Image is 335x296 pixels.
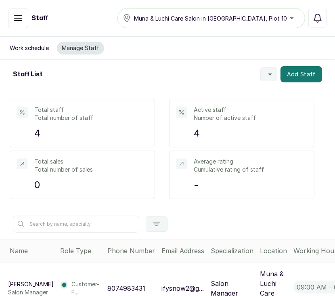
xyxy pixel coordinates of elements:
[161,283,204,293] p: ifysnow2@g...
[13,69,43,79] h2: Staff List
[107,283,145,293] p: 8074983431
[117,8,305,28] button: Muna & Luchi Care Salon in [GEOGRAPHIC_DATA], Plot 10
[10,246,54,256] div: Name
[211,246,253,256] div: Specialization
[260,246,287,256] div: Location
[194,166,308,174] p: Cumulative rating of staff
[8,280,54,288] p: [PERSON_NAME]
[31,13,48,23] h1: Staff
[107,246,155,256] div: Phone Number
[281,66,322,82] button: Add Staff
[34,106,148,114] p: Total staff
[34,157,148,166] p: Total sales
[134,14,287,23] span: Muna & Luchi Care Salon in [GEOGRAPHIC_DATA], Plot 10
[161,246,204,256] div: Email Address
[5,42,54,55] button: Work schedule
[60,246,101,256] div: Role Type
[194,114,308,122] p: Number of active staff
[34,178,148,192] p: 0
[57,42,104,55] button: Manage Staff
[34,114,148,122] p: Total number of staff
[13,216,139,233] input: Search by name, specialty
[194,157,308,166] p: Average rating
[34,126,148,141] p: 4
[194,106,308,114] p: Active staff
[194,178,308,192] p: -
[34,166,148,174] p: Total number of sales
[194,126,308,141] p: 4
